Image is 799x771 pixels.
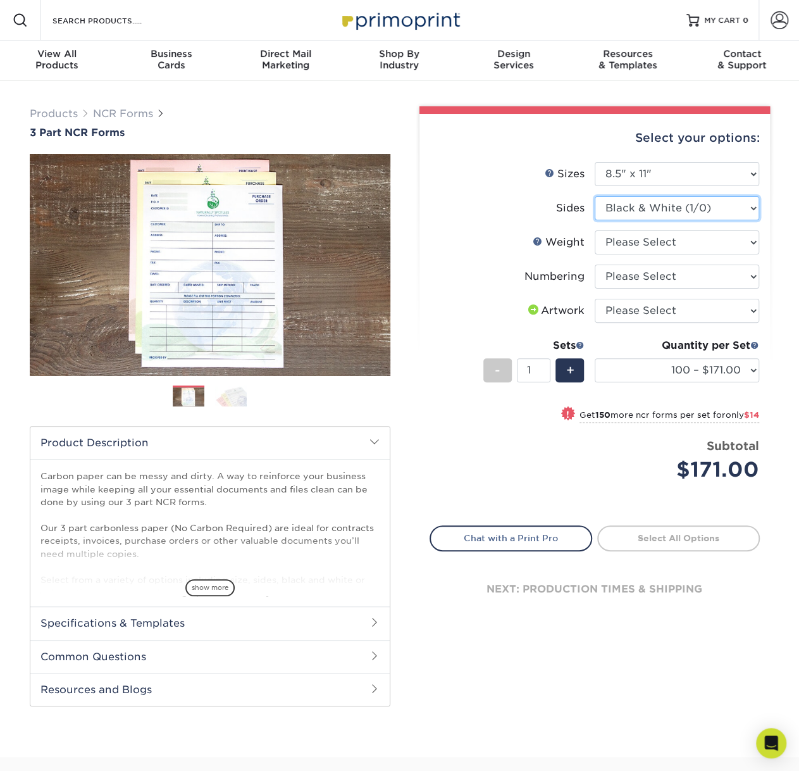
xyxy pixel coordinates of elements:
span: only [726,410,759,420]
div: & Templates [571,48,684,71]
h2: Specifications & Templates [30,606,390,639]
img: Primoprint [337,6,463,34]
span: Direct Mail [228,48,342,60]
span: 0 [743,16,748,25]
a: Contact& Support [685,41,799,81]
h2: Resources and Blogs [30,673,390,706]
small: Get more ncr forms per set for [579,410,759,423]
div: Marketing [228,48,342,71]
img: NCR Forms 01 [173,386,204,408]
span: show more [185,579,235,596]
img: NCR Forms 02 [215,385,247,407]
div: Sizes [545,166,585,182]
span: $14 [744,410,759,420]
a: Shop ByIndustry [342,41,456,81]
a: Products [30,108,78,120]
div: Industry [342,48,456,71]
span: Design [457,48,571,60]
div: $171.00 [604,454,759,485]
span: Shop By [342,48,456,60]
input: SEARCH PRODUCTS..... [51,13,175,28]
div: Sides [556,201,585,216]
p: Carbon paper can be messy and dirty. A way to reinforce your business image while keeping all you... [40,470,380,625]
span: Contact [685,48,799,60]
h2: Product Description [30,427,390,459]
a: Direct MailMarketing [228,41,342,81]
span: MY CART [704,15,740,26]
img: 3 Part NCR Forms 01 [30,140,390,389]
div: Artwork [526,303,585,318]
a: NCR Forms [93,108,153,120]
div: Numbering [524,269,585,284]
div: next: production times & shipping [430,551,760,627]
span: Resources [571,48,684,60]
a: BusinessCards [114,41,228,81]
a: Select All Options [597,525,760,551]
span: + [566,361,574,380]
strong: Subtotal [707,439,759,453]
div: Services [457,48,571,71]
a: DesignServices [457,41,571,81]
span: Business [114,48,228,60]
div: Cards [114,48,228,71]
a: Resources& Templates [571,41,684,81]
a: Chat with a Print Pro [430,525,592,551]
a: 3 Part NCR Forms [30,127,390,139]
h2: Common Questions [30,640,390,673]
span: 3 Part NCR Forms [30,127,125,139]
span: - [495,361,500,380]
div: Open Intercom Messenger [756,728,786,758]
div: Quantity per Set [595,338,759,353]
span: ! [566,408,569,421]
div: Select your options: [430,114,760,162]
div: & Support [685,48,799,71]
div: Weight [533,235,585,250]
div: Sets [483,338,585,353]
strong: 150 [595,410,610,420]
